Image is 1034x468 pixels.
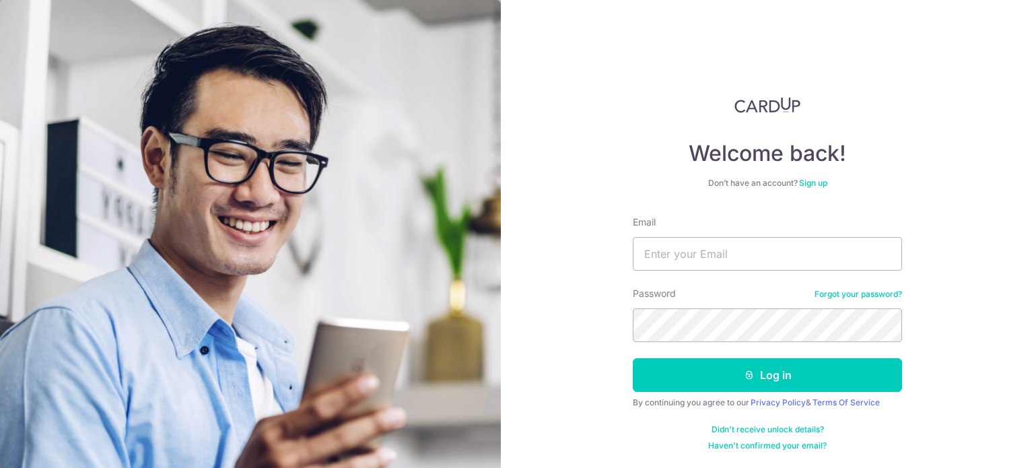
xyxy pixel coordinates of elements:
a: Forgot your password? [815,289,902,300]
input: Enter your Email [633,237,902,271]
div: Don’t have an account? [633,178,902,189]
div: By continuing you agree to our & [633,397,902,408]
a: Sign up [799,178,827,188]
a: Privacy Policy [751,397,806,407]
h4: Welcome back! [633,140,902,167]
a: Terms Of Service [813,397,880,407]
a: Didn't receive unlock details? [712,424,824,435]
button: Log in [633,358,902,392]
label: Password [633,287,676,300]
label: Email [633,215,656,229]
img: CardUp Logo [734,97,800,113]
a: Haven't confirmed your email? [708,440,827,451]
